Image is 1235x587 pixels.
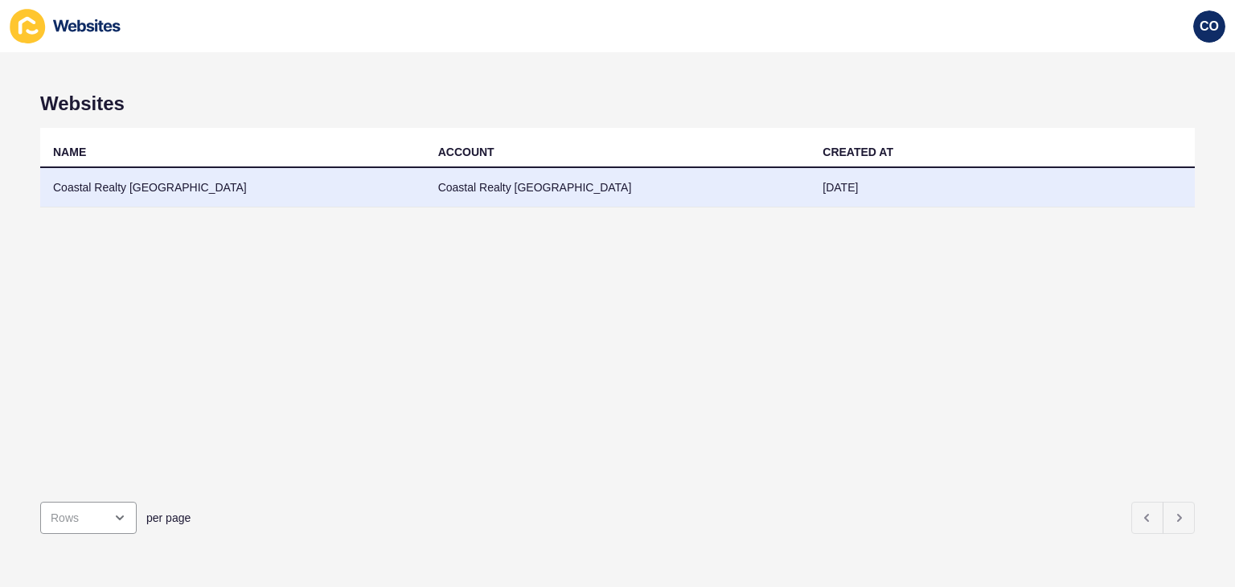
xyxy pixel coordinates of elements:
td: [DATE] [810,168,1195,207]
div: NAME [53,144,86,160]
span: per page [146,510,191,526]
h1: Websites [40,92,1195,115]
td: Coastal Realty [GEOGRAPHIC_DATA] [425,168,810,207]
td: Coastal Realty [GEOGRAPHIC_DATA] [40,168,425,207]
div: open menu [40,502,137,534]
div: CREATED AT [823,144,893,160]
div: ACCOUNT [438,144,494,160]
span: CO [1200,18,1219,35]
